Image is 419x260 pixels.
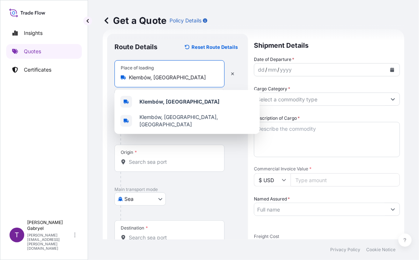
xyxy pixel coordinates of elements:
p: Route Details [114,43,157,51]
span: Klembów, [GEOGRAPHIC_DATA], [GEOGRAPHIC_DATA] [139,113,254,128]
p: Cookie Notice [366,247,396,253]
label: Cargo Category [254,85,290,93]
p: [PERSON_NAME][EMAIL_ADDRESS][PERSON_NAME][DOMAIN_NAME] [27,233,73,250]
p: Certificates [24,66,51,73]
p: Insights [24,29,43,37]
span: Freight Cost [254,234,400,239]
div: month, [267,65,277,74]
div: year, [279,65,292,74]
button: Calendar [386,64,398,76]
p: [PERSON_NAME] Gabryel [27,220,73,231]
div: Origin [121,149,137,155]
p: Policy Details [170,17,201,24]
div: / [277,65,279,74]
input: Origin [129,158,215,166]
p: Shipment Details [254,34,400,56]
p: Reset Route Details [192,43,238,51]
span: Commercial Invoice Value [254,166,400,172]
label: Named Assured [254,195,290,203]
button: Show suggestions [386,203,400,216]
span: Date of Departure [254,56,294,63]
div: Show suggestions [114,90,260,134]
span: T [15,231,19,239]
input: Full name [254,203,386,216]
input: Destination [129,234,215,241]
div: / [265,65,267,74]
input: Type amount [291,173,400,187]
span: Sea [124,195,134,203]
div: day, [257,65,265,74]
div: Destination [121,225,148,231]
button: Select transport [114,192,166,206]
button: Show suggestions [386,93,400,106]
p: Privacy Policy [330,247,360,253]
input: Text to appear on certificate [114,89,225,102]
div: Place of loading [121,65,154,71]
p: Main transport mode [114,187,241,192]
input: Place of loading [129,74,215,81]
p: Quotes [24,48,41,55]
input: Select a commodity type [254,93,386,106]
p: Get a Quote [103,15,167,26]
b: Klembów, [GEOGRAPHIC_DATA] [139,98,219,105]
label: Description of Cargo [254,115,300,122]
